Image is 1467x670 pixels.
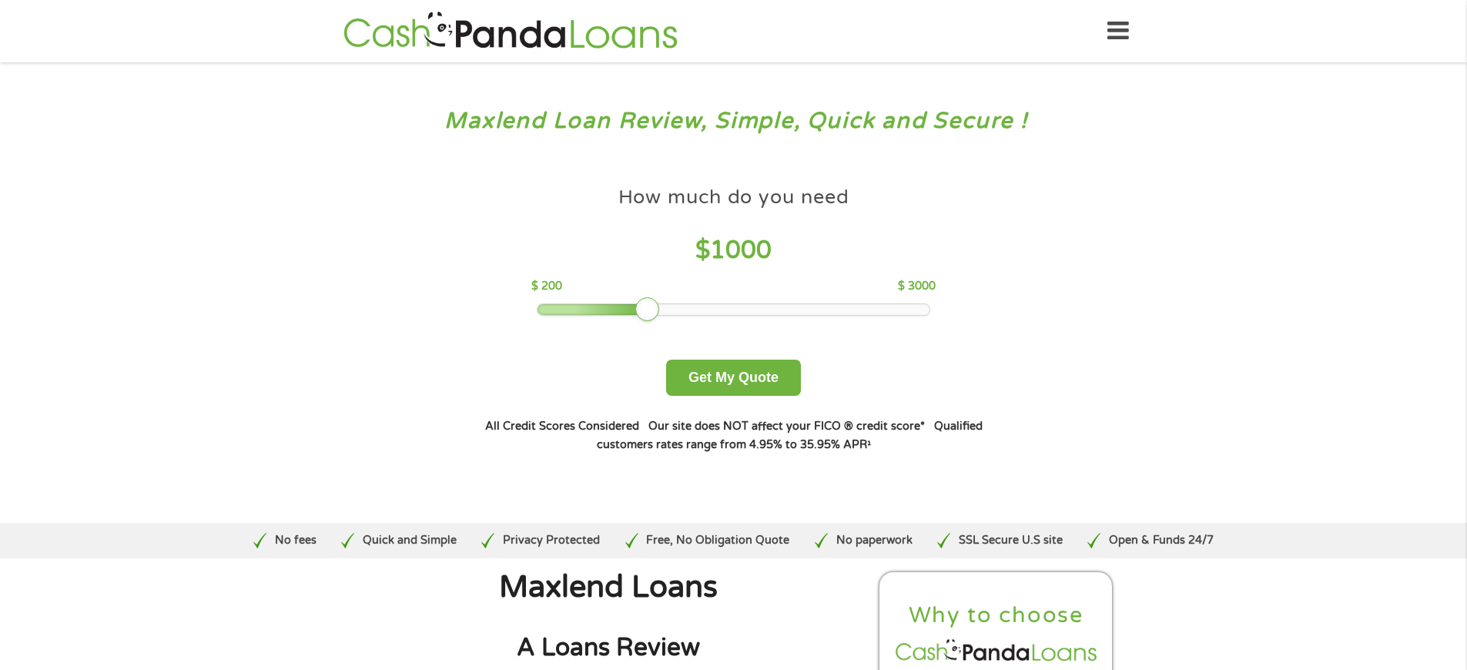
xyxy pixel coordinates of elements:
strong: Qualified customers rates range from 4.95% to 35.95% APR¹ [597,420,983,451]
p: No paperwork [836,532,913,549]
p: SSL Secure U.S site [959,532,1063,549]
h3: Maxlend Loan Review, Simple, Quick and Secure ! [45,107,1423,136]
strong: Our site does NOT affect your FICO ® credit score* [648,420,925,433]
p: Open & Funds 24/7 [1109,532,1214,549]
p: Free, No Obligation Quote [646,532,789,549]
p: Privacy Protected [503,532,600,549]
p: $ 200 [531,278,562,295]
p: Quick and Simple [363,532,457,549]
p: No fees [275,532,317,549]
strong: All Credit Scores Considered [485,420,639,433]
button: Get My Quote [666,360,801,396]
p: $ 3000 [898,278,936,295]
h4: How much do you need [618,185,849,210]
h4: $ [531,235,936,266]
span: 1000 [710,236,772,265]
h2: A Loans Review [353,632,864,664]
span: Maxlend Loans [499,569,718,605]
h2: Why to choose [893,601,1100,630]
img: GetLoanNow Logo [339,9,682,53]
